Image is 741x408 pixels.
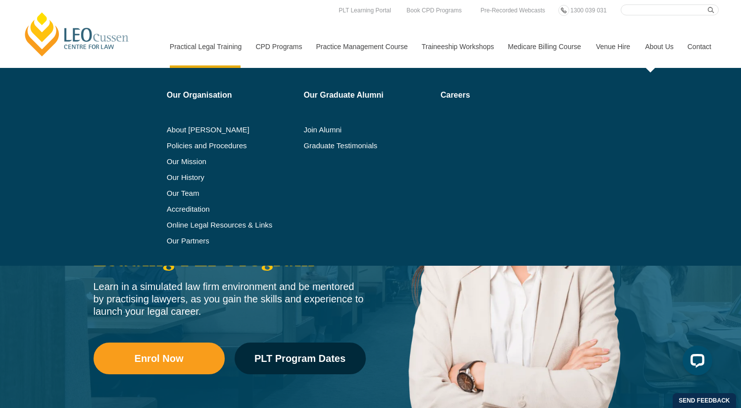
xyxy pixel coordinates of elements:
[162,25,248,68] a: Practical Legal Training
[94,281,366,318] div: Learn in a simulated law firm environment and be mentored by practising lawyers, as you gain the ...
[500,25,589,68] a: Medicare Billing Course
[22,11,132,58] a: [PERSON_NAME] Centre for Law
[167,158,272,166] a: Our Mission
[675,342,716,383] iframe: LiveChat chat widget
[309,25,414,68] a: Practice Management Course
[303,142,434,150] a: Graduate Testimonials
[167,174,297,181] a: Our History
[167,189,297,197] a: Our Team
[167,142,297,150] a: Policies and Procedures
[167,205,297,213] a: Accreditation
[248,25,308,68] a: CPD Programs
[303,126,434,134] a: Join Alumni
[441,91,553,99] a: Careers
[638,25,680,68] a: About Us
[680,25,719,68] a: Contact
[589,25,638,68] a: Venue Hire
[167,126,297,134] a: About [PERSON_NAME]
[94,343,225,374] a: Enrol Now
[568,5,609,16] a: 1300 039 031
[167,237,297,245] a: Our Partners
[478,5,548,16] a: Pre-Recorded Webcasts
[254,353,346,363] span: PLT Program Dates
[404,5,464,16] a: Book CPD Programs
[570,7,606,14] span: 1300 039 031
[235,343,366,374] a: PLT Program Dates
[303,91,434,99] a: Our Graduate Alumni
[167,221,297,229] a: Online Legal Resources & Links
[336,5,394,16] a: PLT Learning Portal
[135,353,184,363] span: Enrol Now
[94,196,366,271] h2: Qualify for Admission with [PERSON_NAME]'s Leading PLT Program
[414,25,500,68] a: Traineeship Workshops
[167,91,297,99] a: Our Organisation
